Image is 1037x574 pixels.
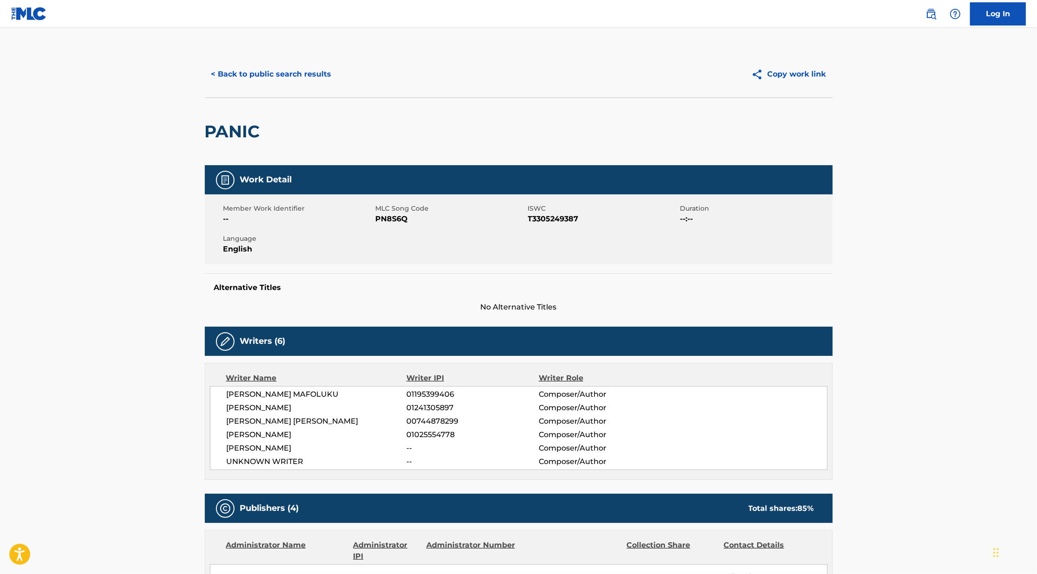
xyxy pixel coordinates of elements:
[223,234,373,244] span: Language
[240,336,286,347] h5: Writers (6)
[353,540,419,562] div: Administrator IPI
[226,540,346,562] div: Administrator Name
[724,540,814,562] div: Contact Details
[539,456,659,467] span: Composer/Author
[528,213,678,225] span: T3305249387
[406,443,538,454] span: --
[926,8,937,19] img: search
[539,416,659,427] span: Composer/Author
[539,429,659,440] span: Composer/Author
[240,503,299,514] h5: Publishers (4)
[205,63,338,86] button: < Back to public search results
[406,456,538,467] span: --
[406,389,538,400] span: 01195399406
[680,204,830,213] span: Duration
[226,373,407,384] div: Writer Name
[539,443,659,454] span: Composer/Author
[970,2,1026,26] a: Log In
[205,121,265,142] h2: PANIC
[751,69,768,80] img: Copy work link
[376,213,526,225] span: PN8S6Q
[798,504,814,513] span: 85 %
[539,389,659,400] span: Composer/Author
[426,540,516,562] div: Administrator Number
[223,204,373,213] span: Member Work Identifier
[227,456,407,467] span: UNKNOWN WRITER
[946,5,965,23] div: Help
[922,5,940,23] a: Public Search
[11,7,47,20] img: MLC Logo
[406,402,538,413] span: 01241305897
[205,302,833,313] span: No Alternative Titles
[220,503,231,514] img: Publishers
[528,204,678,213] span: ISWC
[680,213,830,225] span: --:--
[214,283,823,292] h5: Alternative Titles
[240,174,292,185] h5: Work Detail
[227,416,407,427] span: [PERSON_NAME] [PERSON_NAME]
[749,503,814,514] div: Total shares:
[539,402,659,413] span: Composer/Author
[227,402,407,413] span: [PERSON_NAME]
[227,389,407,400] span: [PERSON_NAME] MAFOLUKU
[991,529,1037,574] iframe: Chat Widget
[745,63,833,86] button: Copy work link
[220,174,231,186] img: Work Detail
[220,336,231,347] img: Writers
[626,540,717,562] div: Collection Share
[406,429,538,440] span: 01025554778
[223,244,373,255] span: English
[376,204,526,213] span: MLC Song Code
[993,539,999,567] div: Drag
[539,373,659,384] div: Writer Role
[227,429,407,440] span: [PERSON_NAME]
[950,8,961,19] img: help
[227,443,407,454] span: [PERSON_NAME]
[406,416,538,427] span: 00744878299
[406,373,539,384] div: Writer IPI
[223,213,373,225] span: --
